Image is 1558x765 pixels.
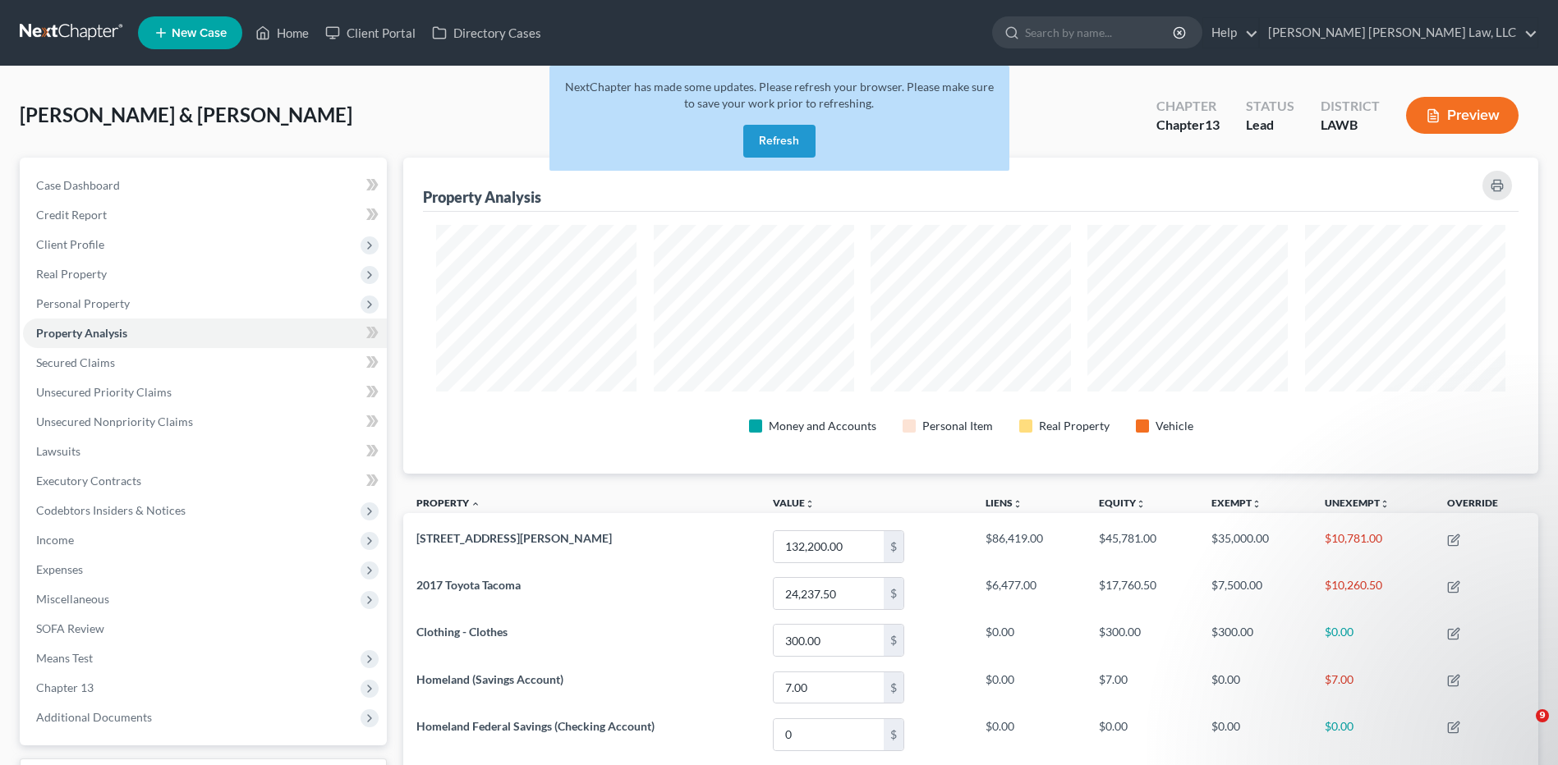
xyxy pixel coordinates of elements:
[972,570,1086,617] td: $6,477.00
[1198,570,1312,617] td: $7,500.00
[416,497,480,509] a: Property expand_less
[884,719,903,750] div: $
[36,385,172,399] span: Unsecured Priority Claims
[247,18,317,48] a: Home
[36,680,94,694] span: Chapter 13
[774,719,884,750] input: 0.00
[36,503,186,517] span: Codebtors Insiders & Notices
[36,326,127,340] span: Property Analysis
[986,497,1023,509] a: Liensunfold_more
[23,437,387,466] a: Lawsuits
[1246,116,1294,135] div: Lead
[1246,97,1294,116] div: Status
[1380,499,1390,509] i: unfold_more
[773,497,815,509] a: Valueunfold_more
[774,578,884,609] input: 0.00
[416,719,655,733] span: Homeland Federal Savings (Checking Account)
[36,296,130,310] span: Personal Property
[36,651,93,665] span: Means Test
[1039,418,1110,434] div: Real Property
[1502,709,1542,749] iframe: Intercom live chat
[1198,523,1312,570] td: $35,000.00
[36,178,120,192] span: Case Dashboard
[23,200,387,230] a: Credit Report
[416,578,521,592] span: 2017 Toyota Tacoma
[972,617,1086,664] td: $0.00
[1086,617,1199,664] td: $300.00
[1086,664,1199,711] td: $7.00
[769,418,876,434] div: Money and Accounts
[1198,617,1312,664] td: $300.00
[23,171,387,200] a: Case Dashboard
[1203,18,1258,48] a: Help
[1312,711,1435,758] td: $0.00
[1312,570,1435,617] td: $10,260.50
[36,562,83,576] span: Expenses
[20,103,352,126] span: [PERSON_NAME] & [PERSON_NAME]
[36,415,193,428] span: Unsecured Nonpriority Claims
[1198,711,1312,758] td: $0.00
[1086,570,1199,617] td: $17,760.50
[36,592,109,606] span: Miscellaneous
[565,80,994,110] span: NextChapter has made some updates. Please refresh your browser. Please make sure to save your wor...
[1086,523,1199,570] td: $45,781.00
[1325,497,1390,509] a: Unexemptunfold_more
[1198,664,1312,711] td: $0.00
[36,710,152,724] span: Additional Documents
[884,531,903,562] div: $
[471,499,480,509] i: expand_less
[172,27,227,39] span: New Case
[1406,97,1519,134] button: Preview
[884,625,903,656] div: $
[1013,499,1023,509] i: unfold_more
[1434,487,1538,524] th: Override
[1312,523,1435,570] td: $10,781.00
[1321,97,1380,116] div: District
[1136,499,1146,509] i: unfold_more
[424,18,549,48] a: Directory Cases
[972,711,1086,758] td: $0.00
[1099,497,1146,509] a: Equityunfold_more
[774,531,884,562] input: 0.00
[416,672,563,686] span: Homeland (Savings Account)
[1252,499,1262,509] i: unfold_more
[36,621,104,635] span: SOFA Review
[1260,18,1537,48] a: [PERSON_NAME] [PERSON_NAME] Law, LLC
[972,664,1086,711] td: $0.00
[423,187,541,207] div: Property Analysis
[36,444,80,458] span: Lawsuits
[36,474,141,488] span: Executory Contracts
[317,18,424,48] a: Client Portal
[23,318,387,348] a: Property Analysis
[1156,97,1220,116] div: Chapter
[1156,418,1193,434] div: Vehicle
[23,378,387,407] a: Unsecured Priority Claims
[805,499,815,509] i: unfold_more
[23,348,387,378] a: Secured Claims
[23,614,387,644] a: SOFA Review
[36,355,115,369] span: Secured Claims
[416,625,508,639] span: Clothing - Clothes
[1321,116,1380,135] div: LAWB
[36,533,74,547] span: Income
[884,578,903,609] div: $
[1156,116,1220,135] div: Chapter
[416,531,612,545] span: [STREET_ADDRESS][PERSON_NAME]
[774,625,884,656] input: 0.00
[36,267,107,281] span: Real Property
[23,407,387,437] a: Unsecured Nonpriority Claims
[972,523,1086,570] td: $86,419.00
[774,672,884,703] input: 0.00
[922,418,993,434] div: Personal Item
[1205,117,1220,132] span: 13
[884,672,903,703] div: $
[1211,497,1262,509] a: Exemptunfold_more
[1086,711,1199,758] td: $0.00
[1025,17,1175,48] input: Search by name...
[36,237,104,251] span: Client Profile
[23,466,387,496] a: Executory Contracts
[743,125,816,158] button: Refresh
[1536,709,1549,722] span: 9
[36,208,107,222] span: Credit Report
